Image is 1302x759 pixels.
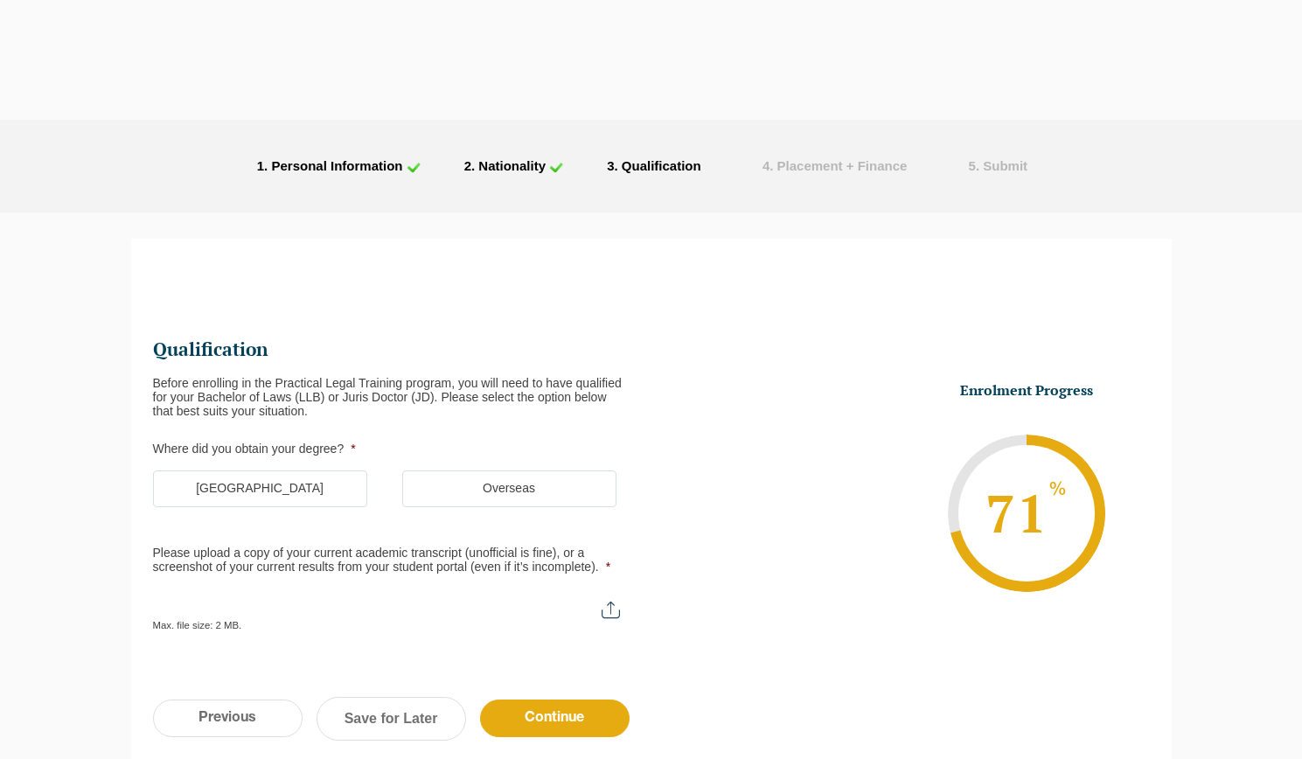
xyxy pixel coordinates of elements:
[264,158,402,173] span: . Personal Information
[471,158,546,173] span: . Nationality
[153,376,637,418] div: Before enrolling in the Practical Legal Training program, you will need to have qualified for you...
[153,606,256,630] span: Max. file size: 2 MB.
[153,338,637,362] h2: Qualification
[317,697,466,741] a: Save for Later
[402,470,616,507] label: Overseas
[480,700,630,737] input: Continue
[983,478,1070,548] span: 71
[917,381,1136,400] h3: Enrolment Progress
[153,470,367,507] label: [GEOGRAPHIC_DATA]
[153,547,637,574] label: Please upload a copy of your current academic transcript (unofficial is fine), or a screenshot of...
[153,442,637,456] label: Where did you obtain your degree?
[976,158,1027,173] span: . Submit
[615,158,701,173] span: . Qualification
[549,162,563,173] img: check_icon
[769,158,907,173] span: . Placement + Finance
[1048,482,1068,498] sup: %
[407,162,421,173] img: check_icon
[969,158,976,173] span: 5
[762,158,769,173] span: 4
[153,700,303,737] input: Previous
[257,158,264,173] span: 1
[464,158,471,173] span: 2
[607,158,614,173] span: 3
